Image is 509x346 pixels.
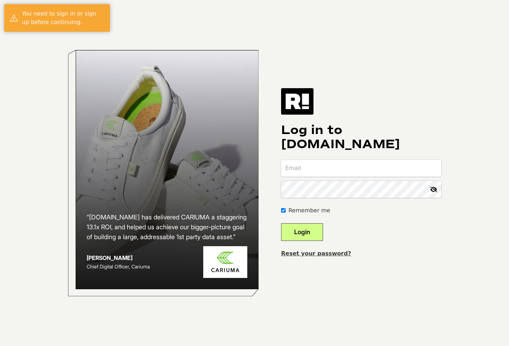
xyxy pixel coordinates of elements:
[22,10,105,26] div: You need to sign in or sign up before continuing.
[87,263,150,269] span: Chief Digital Officer, Cariuma
[203,246,247,278] img: Cariuma
[281,223,323,241] button: Login
[281,250,351,257] a: Reset your password?
[288,206,330,215] label: Remember me
[87,212,247,242] h2: “[DOMAIN_NAME] has delivered CARIUMA a staggering 13.1x ROI, and helped us achieve our bigger-pic...
[87,254,132,261] strong: [PERSON_NAME]
[281,123,441,151] h1: Log in to [DOMAIN_NAME]
[281,160,441,177] input: Email
[281,88,314,114] img: Retention.com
